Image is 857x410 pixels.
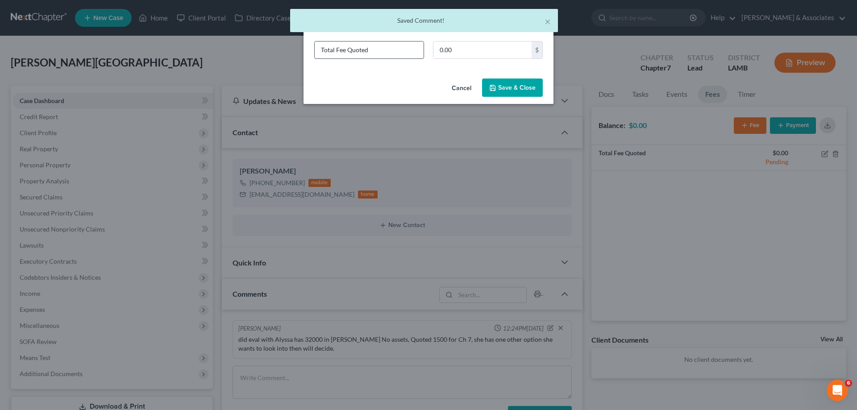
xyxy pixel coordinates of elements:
[845,380,852,387] span: 6
[532,41,542,58] div: $
[445,79,478,97] button: Cancel
[297,16,551,25] div: Saved Comment!
[545,16,551,27] button: ×
[827,380,848,401] iframe: Intercom live chat
[315,41,424,58] input: Describe...
[433,41,532,58] input: 0.00
[482,79,543,97] button: Save & Close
